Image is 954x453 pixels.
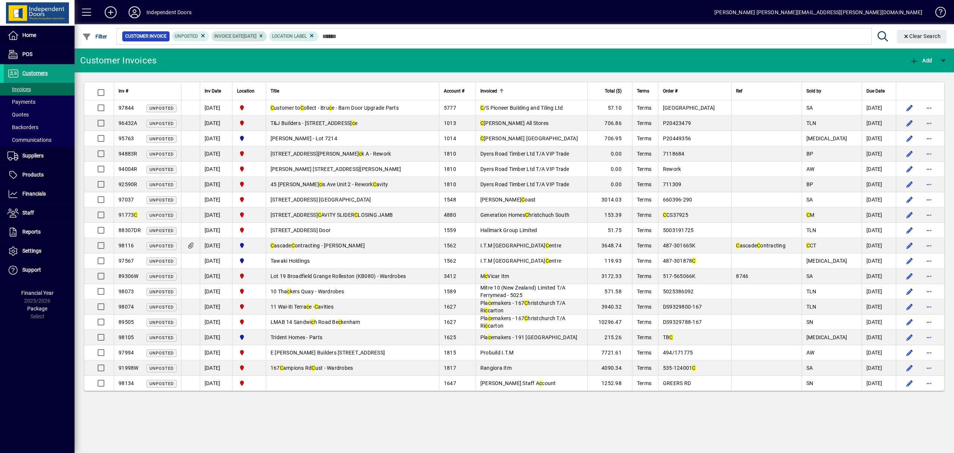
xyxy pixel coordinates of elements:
[587,177,632,192] td: 0.00
[663,212,688,218] span: CS37925
[4,83,75,96] a: Invoices
[806,135,847,141] span: [MEDICAL_DATA]
[806,227,816,233] span: TLN
[149,198,174,203] span: Unposted
[352,120,355,126] em: c
[904,255,916,267] button: Edit
[119,151,138,157] span: 94883R
[806,212,810,218] em: C
[480,135,578,141] span: [PERSON_NAME] [GEOGRAPHIC_DATA]
[200,269,232,284] td: [DATE]
[862,131,896,146] td: [DATE]
[444,120,456,126] span: 1013
[4,223,75,241] a: Reports
[149,274,174,279] span: Unposted
[149,152,174,157] span: Unposted
[22,248,41,254] span: Settings
[271,227,331,233] span: [STREET_ADDRESS] Door
[862,269,896,284] td: [DATE]
[480,105,563,111] span: /S Pioneer Building and Tiling Ltd
[714,6,922,18] div: [PERSON_NAME] [PERSON_NAME][EMAIL_ADDRESS][PERSON_NAME][DOMAIN_NAME]
[806,87,857,95] div: Sold by
[149,213,174,218] span: Unposted
[480,285,566,298] span: Mitre 10 (New Zealand) Limited T/A Ferrymead - 5025
[637,288,651,294] span: Terms
[663,120,691,126] span: P20423479
[271,243,365,249] span: ascade ontracting - [PERSON_NAME]
[904,362,916,374] button: Edit
[444,181,456,187] span: 1810
[923,132,935,144] button: More options
[736,243,786,249] span: ascade ontracting
[637,166,651,172] span: Terms
[200,177,232,192] td: [DATE]
[736,87,742,95] span: Ref
[119,212,138,218] span: 91773
[862,162,896,177] td: [DATE]
[354,212,358,218] em: C
[923,194,935,206] button: More options
[663,87,727,95] div: Order #
[237,87,261,95] div: Location
[587,100,632,116] td: 57.10
[172,31,209,41] mat-chip: Customer Invoice Status: Unposted
[587,207,632,223] td: 153.39
[862,284,896,299] td: [DATE]
[488,300,491,306] em: c
[637,87,649,95] span: Terms
[444,105,456,111] span: 5777
[637,227,651,233] span: Terms
[904,270,916,282] button: Edit
[480,151,569,157] span: Dyers Road Timber Ltd T/A VIP Trade
[923,301,935,313] button: More options
[806,120,816,126] span: TLN
[587,162,632,177] td: 0.00
[444,166,456,172] span: 1810
[4,121,75,134] a: Backorders
[119,181,138,187] span: 92590R
[587,146,632,162] td: 0.00
[862,253,896,269] td: [DATE]
[736,87,797,95] div: Ref
[119,166,138,172] span: 94004R
[149,244,174,249] span: Unposted
[480,227,537,233] span: Hallmark Group Limited
[692,258,695,264] em: C
[237,165,261,173] span: Christchurch
[904,148,916,160] button: Edit
[80,30,109,43] button: Filter
[923,377,935,389] button: More options
[480,258,561,264] span: I.T.M [GEOGRAPHIC_DATA] entre
[22,172,44,178] span: Products
[923,240,935,252] button: More options
[480,212,569,218] span: Generation Homes hristchuch South
[200,146,232,162] td: [DATE]
[237,211,261,219] span: Christchurch
[444,288,456,294] span: 1589
[271,135,337,141] span: [PERSON_NAME] - Lot 7214
[200,253,232,269] td: [DATE]
[637,135,651,141] span: Terms
[444,87,464,95] span: Account #
[214,34,243,39] span: Invoice date
[444,87,471,95] div: Account #
[904,178,916,190] button: Edit
[904,102,916,114] button: Edit
[904,194,916,206] button: Edit
[663,105,715,111] span: [GEOGRAPHIC_DATA]
[637,212,651,218] span: Terms
[806,105,813,111] span: SA
[480,105,484,111] em: C
[587,284,632,299] td: 571.58
[637,151,651,157] span: Terms
[862,238,896,253] td: [DATE]
[271,273,406,279] span: Lot 19 Broadfield Grange Rolleston (KB080) - Wardrobes
[119,273,139,279] span: 89306W
[904,285,916,297] button: Edit
[923,255,935,267] button: More options
[22,191,46,197] span: Financials
[587,192,632,207] td: 3014.03
[806,243,816,249] span: CT
[7,99,35,105] span: Payments
[587,253,632,269] td: 119.93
